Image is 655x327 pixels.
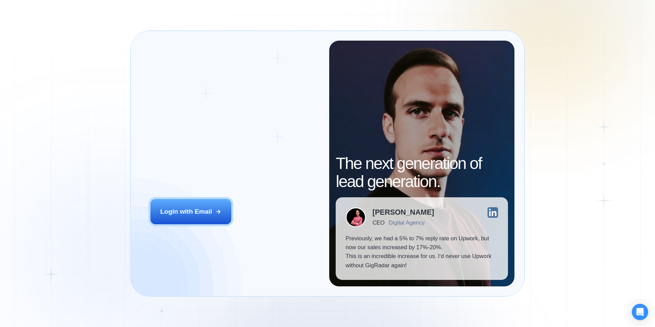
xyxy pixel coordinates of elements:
[336,155,508,191] h2: The next generation of lead generation.
[632,304,648,320] div: Open Intercom Messenger
[346,234,498,270] p: Previously, we had a 5% to 7% reply rate on Upwork, but now our sales increased by 17%-20%. This ...
[389,219,425,226] div: Digital Agency
[150,199,232,224] button: Login with Email
[373,219,384,226] div: CEO
[373,209,434,216] div: [PERSON_NAME]
[160,207,212,216] div: Login with Email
